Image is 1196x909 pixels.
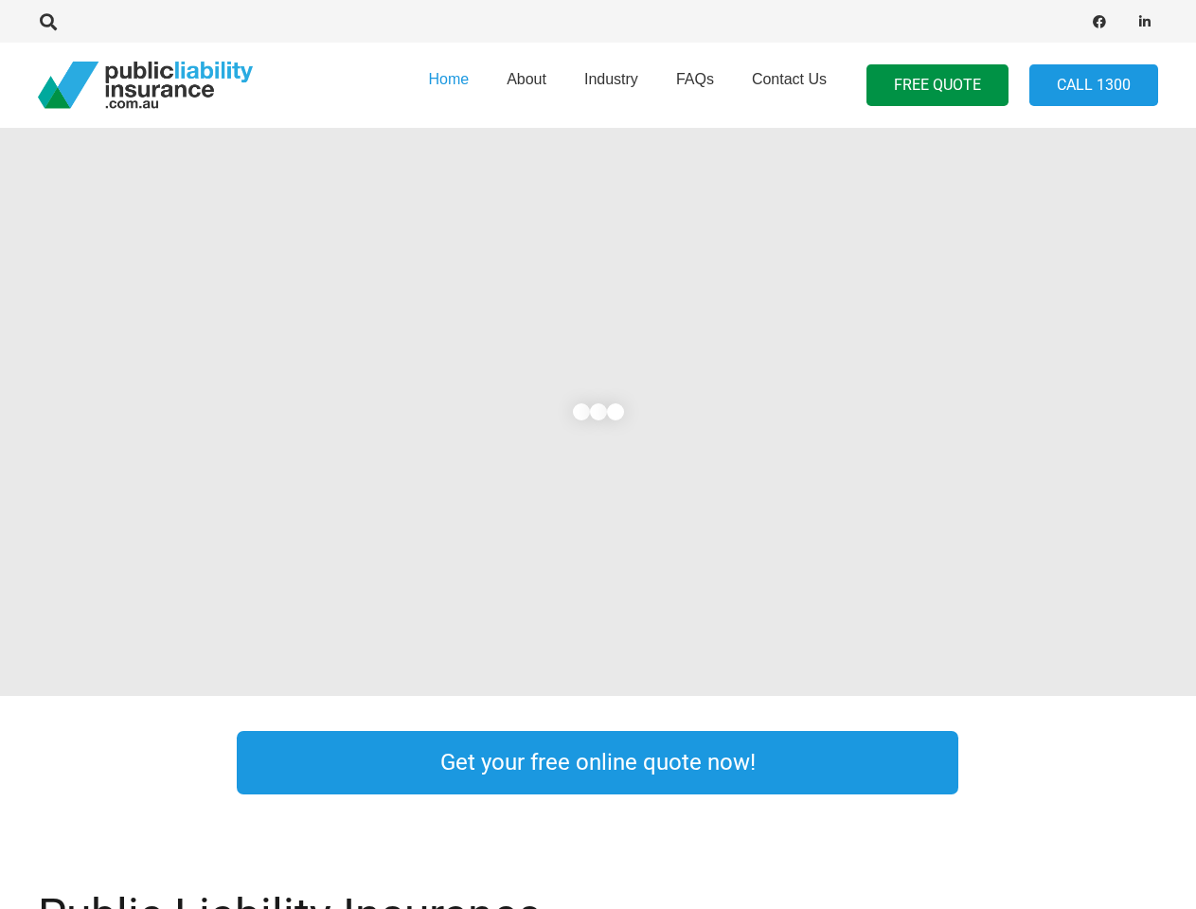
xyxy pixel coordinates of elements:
[29,13,67,30] a: Search
[1029,64,1158,107] a: Call 1300
[584,71,638,87] span: Industry
[676,71,714,87] span: FAQs
[428,71,469,87] span: Home
[996,726,1195,799] a: Link
[657,37,733,134] a: FAQs
[752,71,827,87] span: Contact Us
[237,731,958,794] a: Get your free online quote now!
[1132,9,1158,35] a: LinkedIn
[409,37,488,134] a: Home
[565,37,657,134] a: Industry
[507,71,546,87] span: About
[1086,9,1113,35] a: Facebook
[733,37,846,134] a: Contact Us
[488,37,565,134] a: About
[866,64,1009,107] a: FREE QUOTE
[38,62,253,109] a: pli_logotransparent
